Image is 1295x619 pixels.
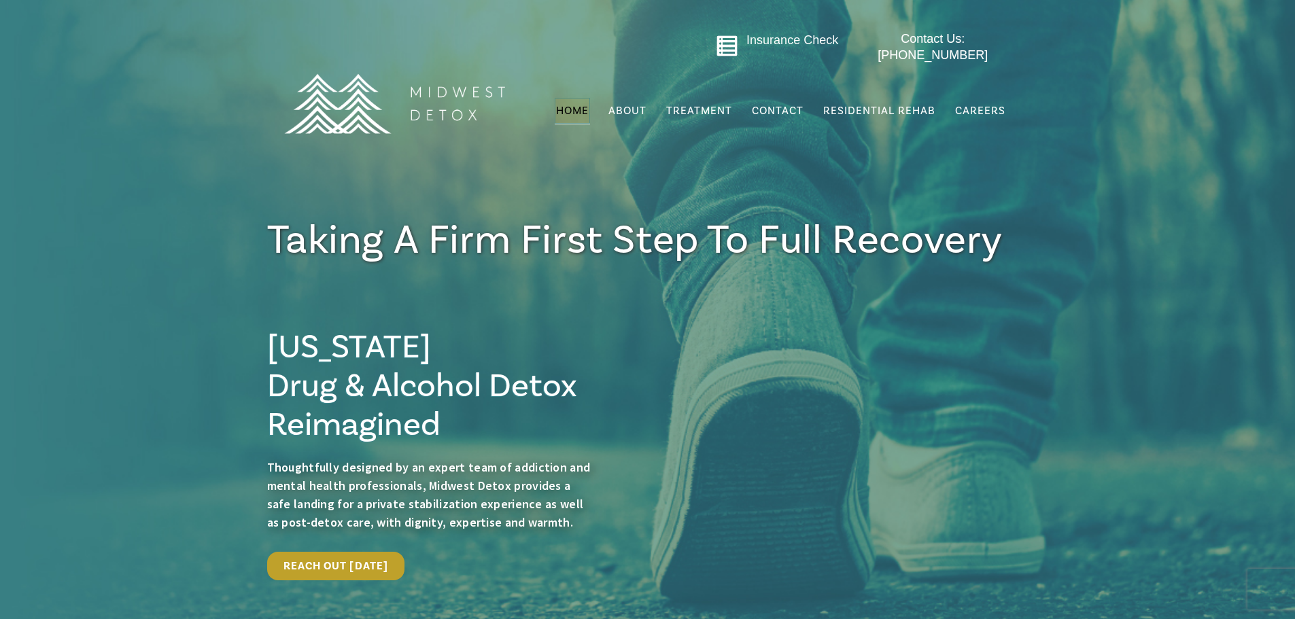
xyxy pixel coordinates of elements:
span: Careers [955,104,1005,118]
a: Insurance Check [746,33,838,47]
a: Contact Us: [PHONE_NUMBER] [851,31,1015,63]
a: Contact [750,98,805,124]
a: Careers [954,98,1007,124]
img: MD Logo Horitzontal white-01 (1) (1) [275,44,513,163]
span: Home [556,104,589,118]
span: Reach Out [DATE] [283,559,389,573]
span: About [608,105,646,116]
span: Taking a firm First Step To full Recovery [267,214,1003,266]
span: Contact Us: [PHONE_NUMBER] [878,32,988,61]
a: About [607,98,648,124]
span: Thoughtfully designed by an expert team of addiction and mental health professionals, Midwest Det... [267,459,591,530]
a: Reach Out [DATE] [267,552,405,580]
a: Home [555,98,590,124]
span: Treatment [666,105,732,116]
a: Residential Rehab [822,98,937,124]
span: Residential Rehab [823,104,935,118]
span: [US_STATE] Drug & Alcohol Detox Reimagined [267,326,577,446]
a: Go to midwestdetox.com/message-form-page/ [716,35,738,62]
span: Contact [752,105,804,116]
a: Treatment [665,98,733,124]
